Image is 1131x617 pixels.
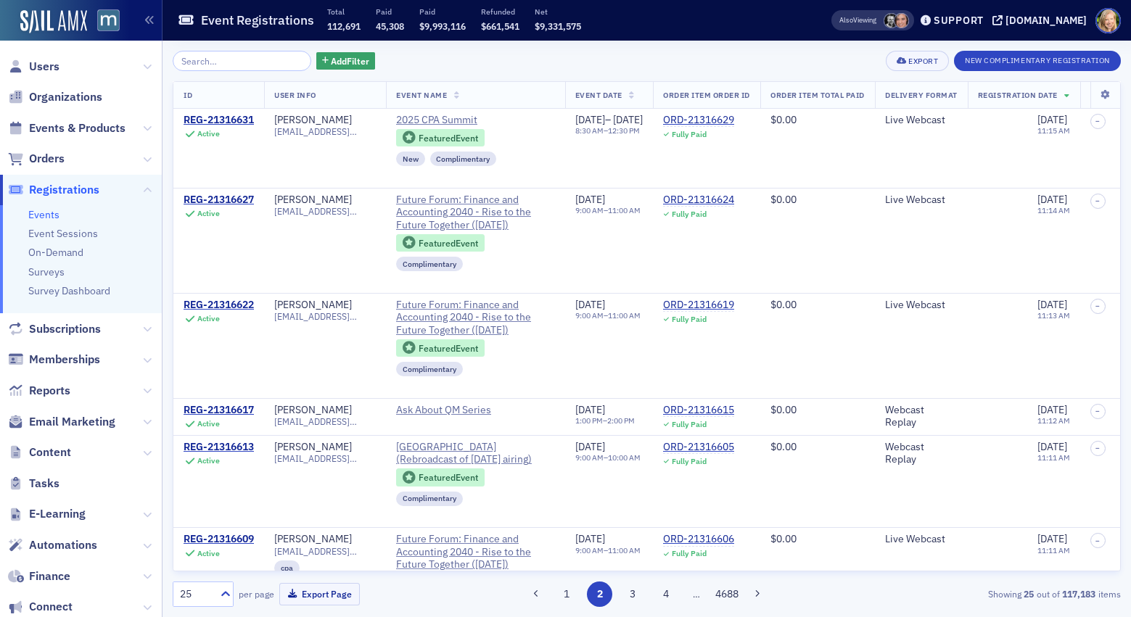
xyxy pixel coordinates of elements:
div: Live Webcast [885,533,958,546]
div: Export [908,57,938,65]
span: [DATE] [575,298,605,311]
a: Orders [8,151,65,167]
button: 1 [554,581,580,607]
span: $9,993,116 [419,20,466,32]
strong: 117,183 [1060,587,1098,600]
button: New Complimentary Registration [954,51,1121,71]
div: Live Webcast [885,114,958,127]
a: [PERSON_NAME] [274,194,352,207]
div: Active [197,129,220,138]
div: Fully Paid [672,457,707,466]
button: [DOMAIN_NAME] [992,15,1092,25]
button: 3 [620,581,646,607]
a: E-Learning [8,506,86,522]
div: Featured Event [396,234,485,252]
div: REG-21316631 [184,114,254,127]
div: Complimentary [396,492,463,506]
span: Delivery Format [885,90,958,100]
span: – [1095,537,1100,545]
p: Refunded [481,7,519,17]
time: 11:00 AM [608,310,641,320]
div: Fully Paid [672,210,707,219]
span: [DATE] [1037,113,1067,126]
span: Memberships [29,352,100,368]
div: Complimentary [430,152,497,166]
a: Subscriptions [8,321,101,337]
a: ORD-21316624 [663,194,734,207]
div: REG-21316617 [184,404,254,417]
div: Featured Event [419,344,478,352]
span: Viewing [839,15,876,25]
span: $9,331,575 [535,20,581,32]
span: User Info [274,90,316,100]
div: [PERSON_NAME] [274,299,352,312]
span: Orders [29,151,65,167]
button: 4 [653,581,678,607]
label: per page [239,587,274,600]
span: Content [29,444,71,460]
a: ORD-21316629 [663,114,734,127]
time: 11:11 AM [1037,452,1070,463]
p: Paid [376,7,404,17]
a: New Complimentary Registration [954,53,1121,66]
div: cpa [274,560,300,575]
span: Registration Date [978,90,1058,100]
span: 112,691 [327,20,361,32]
span: … [686,587,707,600]
span: 45,308 [376,20,404,32]
span: [DATE] [575,193,605,206]
a: Events & Products [8,120,126,136]
div: Complimentary [396,362,463,376]
div: Also [839,15,853,25]
span: [DATE] [613,113,643,126]
span: Profile [1095,8,1121,33]
div: ORD-21316605 [663,441,734,454]
strong: 25 [1021,587,1037,600]
a: Events [28,208,59,221]
div: Fully Paid [672,130,707,139]
span: [EMAIL_ADDRESS][DOMAIN_NAME] [274,453,376,464]
span: Registrations [29,182,99,198]
span: E-Learning [29,506,86,522]
a: REG-21316609 [184,533,254,546]
div: Featured Event [419,134,478,142]
time: 1:00 PM [575,415,603,426]
div: Featured Event [396,339,485,357]
a: Memberships [8,352,100,368]
span: Order Item Order ID [663,90,750,100]
img: SailAMX [20,10,87,33]
a: [GEOGRAPHIC_DATA] (Rebroadcast of [DATE] airing) [396,441,555,466]
span: Event Date [575,90,622,100]
div: REG-21316622 [184,299,254,312]
span: $661,541 [481,20,519,32]
span: Reports [29,383,70,399]
a: Future Forum: Finance and Accounting 2040 - Rise to the Future Together ([DATE]) [396,299,555,337]
a: [PERSON_NAME] [274,114,352,127]
time: 8:30 AM [575,125,604,136]
span: [EMAIL_ADDRESS][DOMAIN_NAME] [274,311,376,322]
div: Webcast Replay [885,441,958,466]
p: Total [327,7,361,17]
span: Event Name [396,90,447,100]
div: Active [197,419,220,428]
span: Future Forum: Finance and Accounting 2040 - Rise to the Future Together (October 2025) [396,533,555,571]
button: Export [886,51,949,71]
time: 11:00 AM [608,205,641,215]
span: Events & Products [29,120,126,136]
div: New [396,152,425,166]
div: Active [197,549,220,558]
div: 25 [180,587,212,602]
time: 2:00 PM [607,415,635,426]
div: – [575,206,641,215]
span: Subscriptions [29,321,101,337]
a: [PERSON_NAME] [274,441,352,454]
div: Active [197,456,220,465]
a: Email Marketing [8,414,115,430]
a: Connect [8,599,73,615]
span: $0.00 [770,298,797,311]
a: Tasks [8,476,59,492]
div: [PERSON_NAME] [274,404,352,417]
